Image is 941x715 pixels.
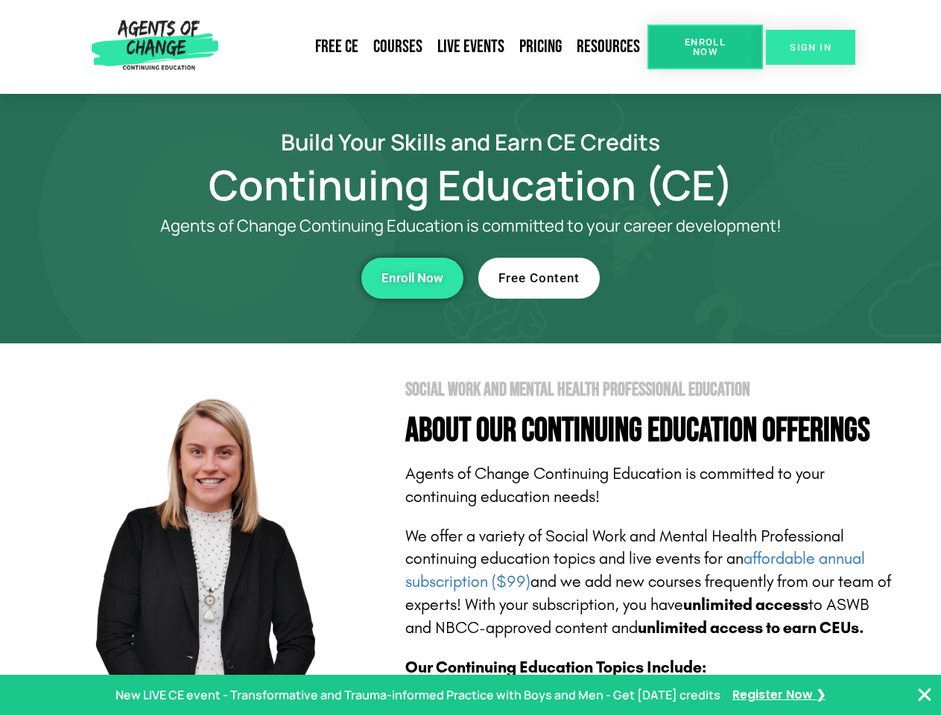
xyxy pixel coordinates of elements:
h1: Continuing Education (CE) [46,168,896,202]
span: Enroll Now [381,272,443,285]
a: Live Events [430,30,512,64]
b: Our Continuing Education Topics Include: [405,658,706,677]
a: Enroll Now [647,25,763,69]
h2: Build Your Skills and Earn CE Credits [46,131,896,153]
nav: Menu [224,30,647,64]
a: SIGN IN [766,30,855,65]
span: SIGN IN [790,42,831,52]
a: Courses [366,30,430,64]
p: Agents of Change Continuing Education is committed to your career development! [106,217,836,235]
a: Register Now ❯ [732,684,826,706]
a: Enroll Now [361,258,463,299]
span: Enroll Now [671,37,739,57]
a: Free CE [308,30,366,64]
h2: Social Work and Mental Health Professional Education [405,381,896,399]
a: Free Content [478,258,600,299]
button: Close Banner [916,686,934,704]
b: unlimited access to earn CEUs. [638,618,864,638]
b: unlimited access [683,595,808,614]
p: We offer a variety of Social Work and Mental Health Professional continuing education topics and ... [405,525,896,640]
h4: About Our Continuing Education Offerings [405,414,896,448]
span: Agents of Change Continuing Education is committed to your continuing education needs! [405,464,825,506]
a: Resources [569,30,647,64]
p: New LIVE CE event - Transformative and Trauma-informed Practice with Boys and Men - Get [DATE] cr... [115,684,720,706]
a: Pricing [512,30,569,64]
span: Free Content [498,272,580,285]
